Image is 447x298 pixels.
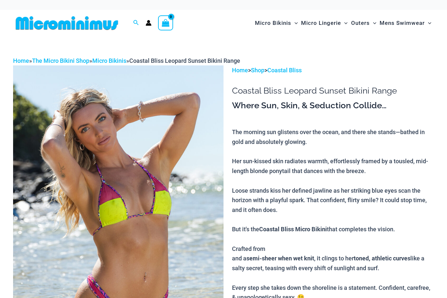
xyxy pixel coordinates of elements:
[158,15,173,30] a: View Shopping Cart, empty
[351,15,370,31] span: Outers
[252,12,434,34] nav: Site Navigation
[301,15,341,31] span: Micro Lingerie
[32,57,89,64] a: The Micro Bikini Shop
[232,86,434,96] h1: Coastal Bliss Leopard Sunset Bikini Range
[349,13,378,33] a: OutersMenu ToggleMenu Toggle
[378,13,433,33] a: Mens SwimwearMenu ToggleMenu Toggle
[13,57,240,64] span: » » »
[253,13,299,33] a: Micro BikinisMenu ToggleMenu Toggle
[232,100,434,111] h3: Where Sun, Skin, & Seduction Collide…
[13,16,121,30] img: MM SHOP LOGO FLAT
[251,67,264,74] a: Shop
[255,15,291,31] span: Micro Bikinis
[13,57,29,64] a: Home
[232,67,248,74] a: Home
[299,13,349,33] a: Micro LingerieMenu ToggleMenu Toggle
[380,15,425,31] span: Mens Swimwear
[291,15,298,31] span: Menu Toggle
[370,15,376,31] span: Menu Toggle
[133,19,139,27] a: Search icon link
[425,15,431,31] span: Menu Toggle
[267,67,302,74] a: Coastal Bliss
[259,225,327,233] b: Coastal Bliss Micro Bikini
[246,254,314,262] b: semi-sheer when wet knit
[354,254,410,262] b: toned, athletic curves
[129,57,240,64] span: Coastal Bliss Leopard Sunset Bikini Range
[146,20,152,26] a: Account icon link
[92,57,126,64] a: Micro Bikinis
[341,15,348,31] span: Menu Toggle
[232,65,434,75] p: > >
